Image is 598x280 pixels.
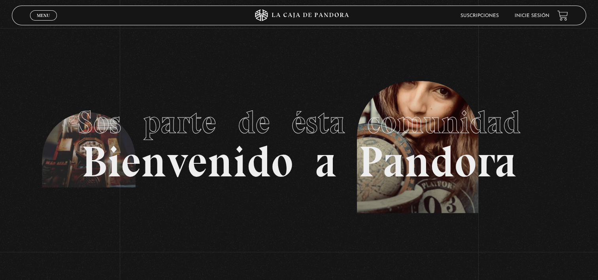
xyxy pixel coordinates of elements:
[77,96,521,184] h1: Bienvenido a Pandora
[460,13,499,18] a: Suscripciones
[34,20,53,25] span: Cerrar
[37,13,50,18] span: Menu
[515,13,549,18] a: Inicie sesión
[77,103,521,141] span: Sos parte de ésta comunidad
[557,10,568,21] a: View your shopping cart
